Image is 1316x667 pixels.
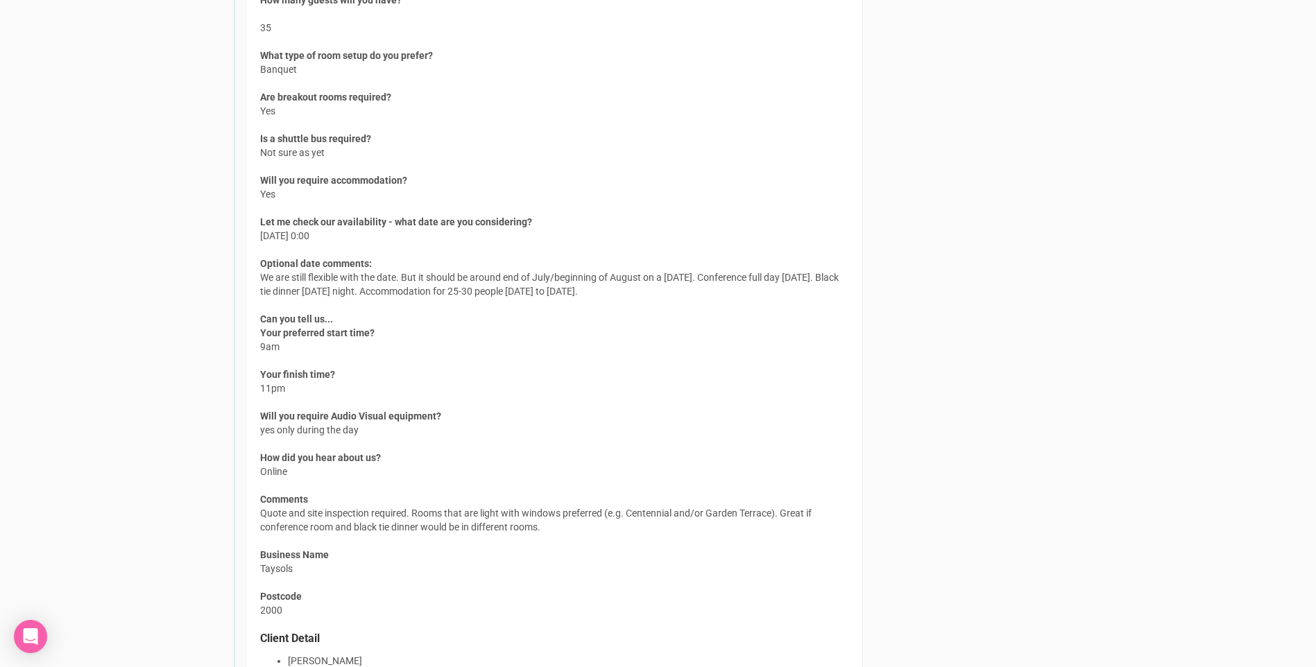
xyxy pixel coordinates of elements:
strong: Your preferred start time? [260,327,375,338]
strong: Will you require Audio Visual equipment? [260,410,441,422]
strong: Is a shuttle bus required? [260,133,371,144]
strong: What type of room setup do you prefer? [260,50,433,61]
strong: Comments [260,494,308,505]
strong: Your finish time? [260,369,335,380]
strong: How did you hear about us? [260,452,381,463]
strong: Will you require accommodation? [260,175,407,186]
strong: Optional date comments: [260,258,372,269]
span: Online [260,451,381,478]
span: Yes [260,90,391,118]
legend: Client Detail [260,631,848,647]
span: 11pm [260,367,335,395]
strong: Business Name [260,549,329,560]
strong: Let me check our availability - what date are you considering? [260,216,532,227]
span: Not sure as yet [260,132,371,159]
span: Banquet [260,49,433,76]
span: 35 [260,7,271,35]
strong: Are breakout rooms required? [260,92,391,103]
span: 9am [260,326,375,354]
div: Open Intercom Messenger [14,620,47,653]
span: Yes [260,173,407,201]
strong: Postcode [260,591,302,602]
strong: Can you tell us... [260,313,333,324]
span: yes only during the day [260,409,441,437]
